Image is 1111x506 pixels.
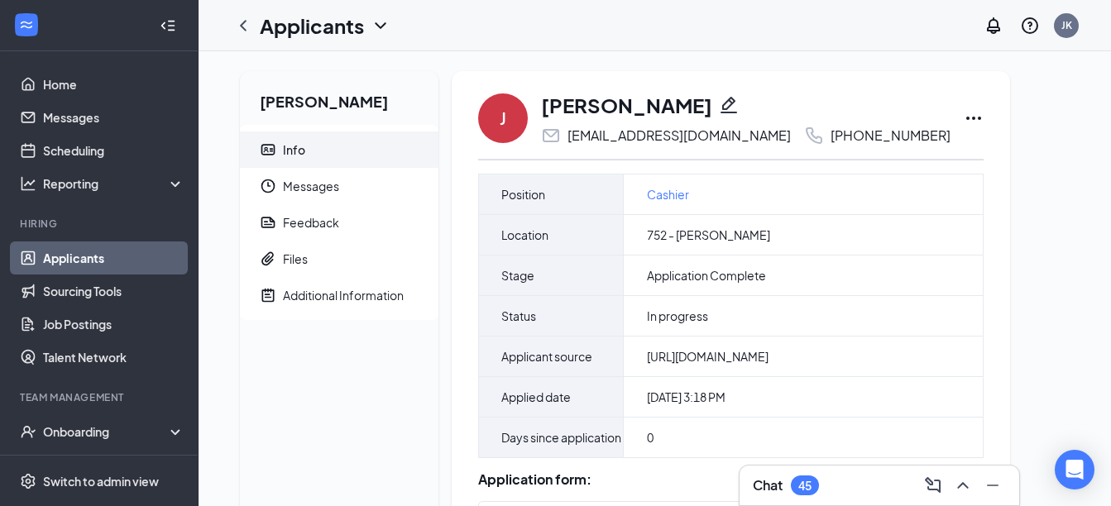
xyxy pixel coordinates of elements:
[43,341,184,374] a: Talent Network
[233,16,253,36] svg: ChevronLeft
[719,95,739,115] svg: Pencil
[20,390,181,404] div: Team Management
[478,471,984,488] div: Application form:
[647,308,708,324] span: In progress
[1055,450,1094,489] div: Open Intercom Messenger
[831,127,951,144] div: [PHONE_NUMBER]
[804,126,824,146] svg: Phone
[43,274,184,308] a: Sourcing Tools
[923,475,943,495] svg: ComposeMessage
[501,306,536,326] span: Status
[260,141,276,158] svg: ContactCard
[647,185,689,203] a: Cashier
[240,204,438,241] a: ReportFeedback
[371,16,390,36] svg: ChevronDown
[984,16,1003,36] svg: Notifications
[43,448,184,481] a: Team
[43,101,184,134] a: Messages
[240,131,438,168] a: ContactCardInfo
[501,184,545,204] span: Position
[283,287,404,303] div: Additional Information
[501,387,571,407] span: Applied date
[43,308,184,341] a: Job Postings
[283,168,425,204] span: Messages
[240,71,438,125] h2: [PERSON_NAME]
[567,127,791,144] div: [EMAIL_ADDRESS][DOMAIN_NAME]
[964,108,984,128] svg: Ellipses
[43,175,185,192] div: Reporting
[18,17,35,33] svg: WorkstreamLogo
[647,429,654,446] span: 0
[1061,18,1072,32] div: JK
[753,476,783,494] h3: Chat
[953,475,973,495] svg: ChevronUp
[240,241,438,277] a: PaperclipFiles
[979,472,1006,499] button: Minimize
[20,175,36,192] svg: Analysis
[647,227,770,243] span: 752 - [PERSON_NAME]
[283,141,305,158] div: Info
[501,427,621,447] span: Days since application
[260,251,276,267] svg: Paperclip
[260,12,364,40] h1: Applicants
[20,423,36,440] svg: UserCheck
[1020,16,1040,36] svg: QuestionInfo
[240,277,438,313] a: NoteActiveAdditional Information
[260,214,276,231] svg: Report
[501,265,534,285] span: Stage
[240,168,438,204] a: ClockMessages
[260,287,276,303] svg: NoteActive
[983,475,1003,495] svg: Minimize
[541,91,712,119] h1: [PERSON_NAME]
[501,225,548,245] span: Location
[647,267,766,284] span: Application Complete
[43,473,159,489] div: Switch to admin view
[283,251,308,267] div: Files
[20,217,181,231] div: Hiring
[798,479,812,493] div: 45
[500,107,506,130] div: J
[647,389,726,405] span: [DATE] 3:18 PM
[43,241,184,274] a: Applicants
[260,178,276,194] svg: Clock
[920,472,946,499] button: ComposeMessage
[20,473,36,489] svg: Settings
[541,126,561,146] svg: Email
[501,346,592,366] span: Applicant source
[43,68,184,101] a: Home
[160,17,176,34] svg: Collapse
[43,134,184,167] a: Scheduling
[43,423,170,440] div: Onboarding
[950,472,976,499] button: ChevronUp
[647,348,769,365] span: [URL][DOMAIN_NAME]
[283,214,339,231] div: Feedback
